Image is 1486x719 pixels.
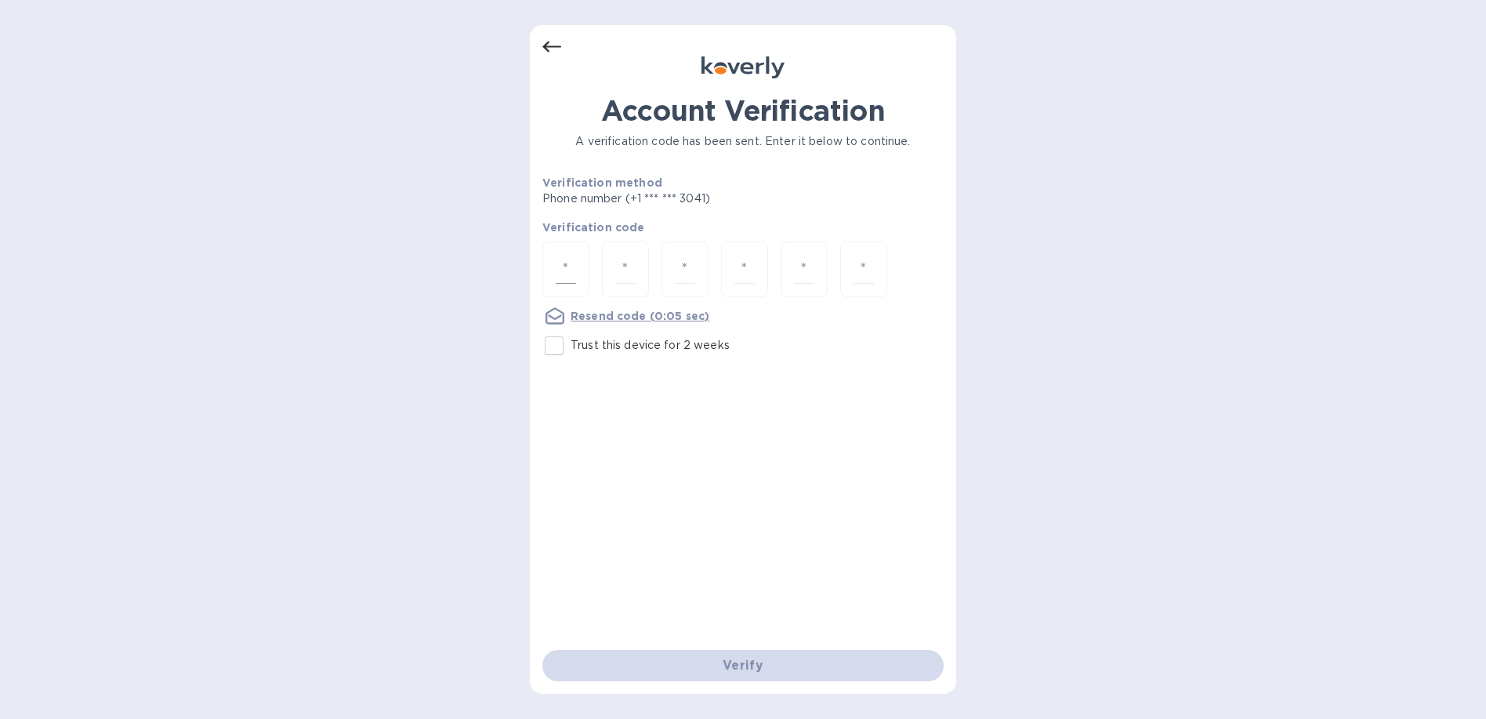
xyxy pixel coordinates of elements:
[542,133,944,150] p: A verification code has been sent. Enter it below to continue.
[571,310,709,322] u: Resend code (0:05 sec)
[542,94,944,127] h1: Account Verification
[542,176,662,189] b: Verification method
[542,220,944,235] p: Verification code
[571,337,730,354] p: Trust this device for 2 weeks
[542,191,830,207] p: Phone number (+1 *** *** 3041)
